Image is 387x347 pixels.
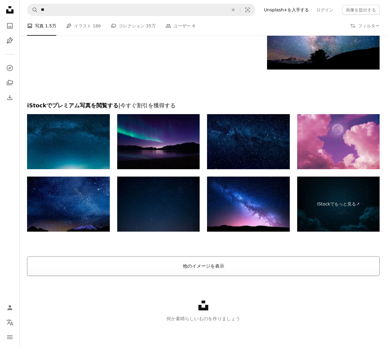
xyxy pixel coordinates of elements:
a: イラスト 186 [66,16,101,36]
img: 夜、領域の背景の星の空 [117,177,200,232]
a: ログイン / 登録する [4,301,16,314]
img: 天の川と星の膨大な量と晴れた夜空。 [207,114,290,169]
button: Unsplashで検索する [27,4,38,16]
a: iStockでもっと見る↗ [297,177,380,232]
a: コレクション 35万 [111,16,156,36]
button: 他のイメージを表示 [27,256,380,276]
span: 35万 [146,22,156,29]
form: サイト内でビジュアルを探す [27,4,255,16]
a: 探す [4,62,16,74]
a: 写真 [4,20,16,32]
a: ダウンロード履歴 [4,91,16,104]
a: コレクション [4,77,16,89]
p: 何か素晴らしいものを作りましょう [20,315,387,322]
img: 宇宙と無限の可能性の概念 [27,177,110,232]
button: メニュー [4,331,16,343]
a: Unsplash+を入手する [260,5,313,15]
button: 画像を提出する [342,5,380,15]
img: テアナウ湖のサザンライト。 [117,114,200,169]
span: | 今すぐ割引を獲得する [118,102,176,109]
a: ログイン [313,5,337,15]
button: フィルター [350,16,380,36]
button: ビジュアル検索 [240,4,255,16]
img: 夜空の天の川の素晴らしいパノラマ風景の景色 [27,114,110,169]
a: ユーザー 4 [166,16,195,36]
img: 山の天の川とピンクの光。夜のカラフルな風景。 [207,177,290,232]
button: 言語 [4,316,16,329]
h2: iStockでプレミアム写真を閲覧する [27,102,380,109]
a: ホーム — Unsplash [4,4,16,17]
a: イラスト [4,34,16,47]
span: 4 [192,22,195,29]
img: ピンクギャラクシー [297,114,380,169]
span: 186 [93,22,101,29]
button: 全てクリア [226,4,240,16]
